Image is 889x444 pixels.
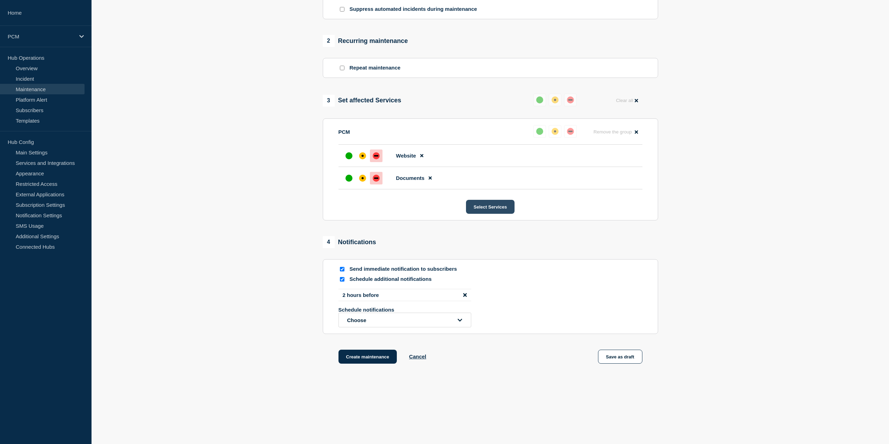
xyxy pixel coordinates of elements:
[549,94,561,106] button: affected
[598,350,642,364] button: Save as draft
[350,276,461,283] p: Schedule additional notifications
[345,152,352,159] div: up
[338,129,350,135] p: PCM
[373,175,380,182] div: down
[338,307,450,313] p: Schedule notifications
[340,267,344,271] input: Send immediate notification to subscribers
[338,313,471,327] button: open dropdown
[323,35,335,47] span: 2
[564,125,577,138] button: down
[552,96,559,103] div: affected
[373,152,380,159] div: down
[536,96,543,103] div: up
[409,354,426,359] button: Cancel
[340,277,344,282] input: Schedule additional notifications
[396,153,416,159] span: Website
[323,35,408,47] div: Recurring maintenance
[396,175,425,181] span: Documents
[345,175,352,182] div: up
[552,128,559,135] div: affected
[359,152,366,159] div: affected
[350,266,461,272] p: Send immediate notification to subscribers
[533,94,546,106] button: up
[567,96,574,103] div: down
[323,95,335,107] span: 3
[466,200,515,214] button: Select Services
[536,128,543,135] div: up
[8,34,75,39] p: PCM
[338,289,471,301] li: 2 hours before
[567,128,574,135] div: down
[612,94,642,107] button: Clear all
[350,65,401,71] p: Repeat maintenance
[323,236,335,248] span: 4
[463,292,467,298] button: disable notification 2 hours before
[323,95,401,107] div: Set affected Services
[549,125,561,138] button: affected
[323,236,376,248] div: Notifications
[350,6,477,13] p: Suppress automated incidents during maintenance
[340,7,344,12] input: Suppress automated incidents during maintenance
[589,125,642,139] button: Remove the group
[338,350,397,364] button: Create maintenance
[593,129,632,134] span: Remove the group
[359,175,366,182] div: affected
[533,125,546,138] button: up
[340,66,344,70] input: Repeat maintenance
[564,94,577,106] button: down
